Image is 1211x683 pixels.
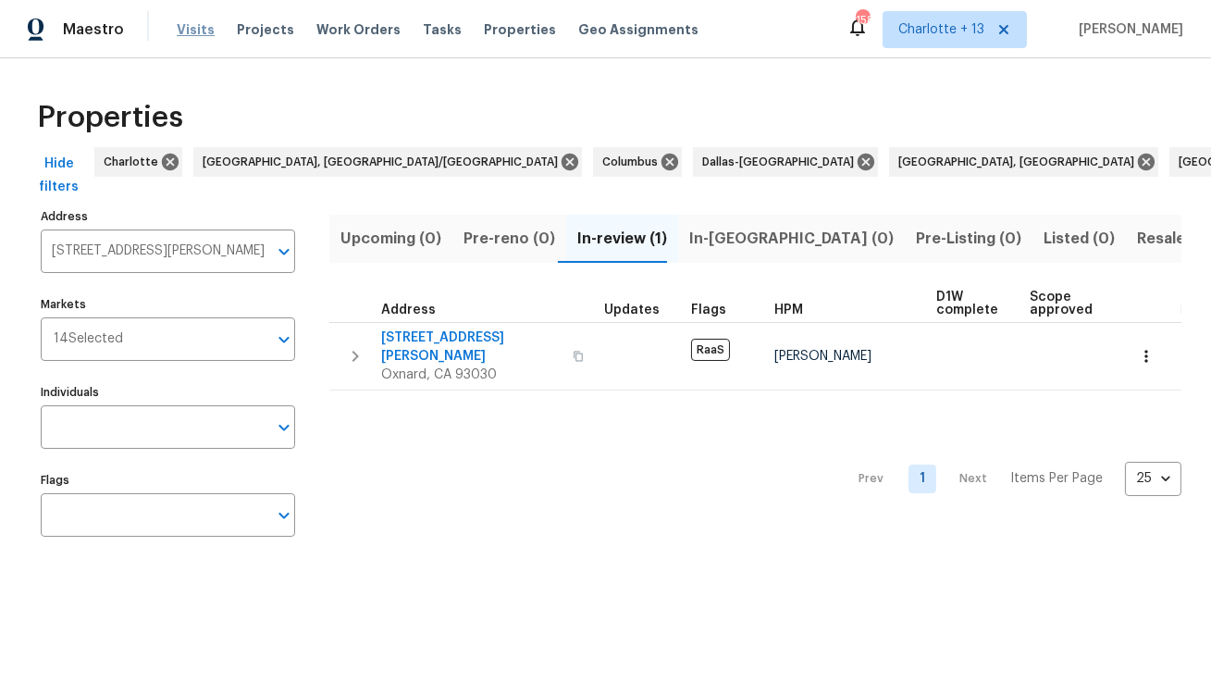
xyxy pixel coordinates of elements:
button: Open [271,327,297,353]
span: Oxnard, CA 93030 [381,366,562,384]
button: Open [271,503,297,528]
span: Visits [177,20,215,39]
span: Properties [484,20,556,39]
span: [GEOGRAPHIC_DATA], [GEOGRAPHIC_DATA]/[GEOGRAPHIC_DATA] [203,153,565,171]
span: Projects [237,20,294,39]
span: Hide filters [37,153,81,198]
span: Scope approved [1030,291,1093,317]
span: 14 Selected [54,331,123,347]
span: D1W complete [936,291,998,317]
span: Charlotte [104,153,166,171]
nav: Pagination Navigation [842,402,1181,555]
span: Maestro [63,20,124,39]
div: Dallas-[GEOGRAPHIC_DATA] [693,147,878,177]
span: Pre-reno (0) [463,226,555,252]
span: Charlotte + 13 [898,20,984,39]
span: Pre-Listing (0) [916,226,1021,252]
span: Work Orders [316,20,401,39]
span: [STREET_ADDRESS][PERSON_NAME] [381,329,562,366]
div: Charlotte [94,147,182,177]
span: Listed (0) [1044,226,1115,252]
span: Flags [691,304,726,317]
button: Hide filters [30,147,89,204]
div: [GEOGRAPHIC_DATA], [GEOGRAPHIC_DATA]/[GEOGRAPHIC_DATA] [193,147,582,177]
span: Properties [37,108,183,127]
span: In-review (1) [577,226,667,252]
button: Open [271,415,297,441]
span: Dallas-[GEOGRAPHIC_DATA] [702,153,861,171]
span: Tasks [423,23,462,36]
span: [PERSON_NAME] [1071,20,1183,39]
span: Upcoming (0) [340,226,441,252]
span: Geo Assignments [578,20,698,39]
a: Goto page 1 [908,465,936,493]
button: Open [271,239,297,265]
label: Individuals [41,387,295,398]
span: HPM [774,304,803,317]
label: Flags [41,475,295,486]
label: Address [41,211,295,222]
span: Resale (0) [1137,226,1211,252]
span: Updates [604,304,660,317]
span: Columbus [602,153,665,171]
div: [GEOGRAPHIC_DATA], [GEOGRAPHIC_DATA] [889,147,1158,177]
div: 158 [856,11,869,30]
p: Items Per Page [1010,469,1103,488]
span: Address [381,304,436,317]
div: Columbus [593,147,682,177]
span: [PERSON_NAME] [774,350,871,363]
span: [GEOGRAPHIC_DATA], [GEOGRAPHIC_DATA] [898,153,1142,171]
span: RaaS [691,339,730,361]
label: Markets [41,299,295,310]
div: 25 [1125,454,1181,503]
span: In-[GEOGRAPHIC_DATA] (0) [689,226,894,252]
